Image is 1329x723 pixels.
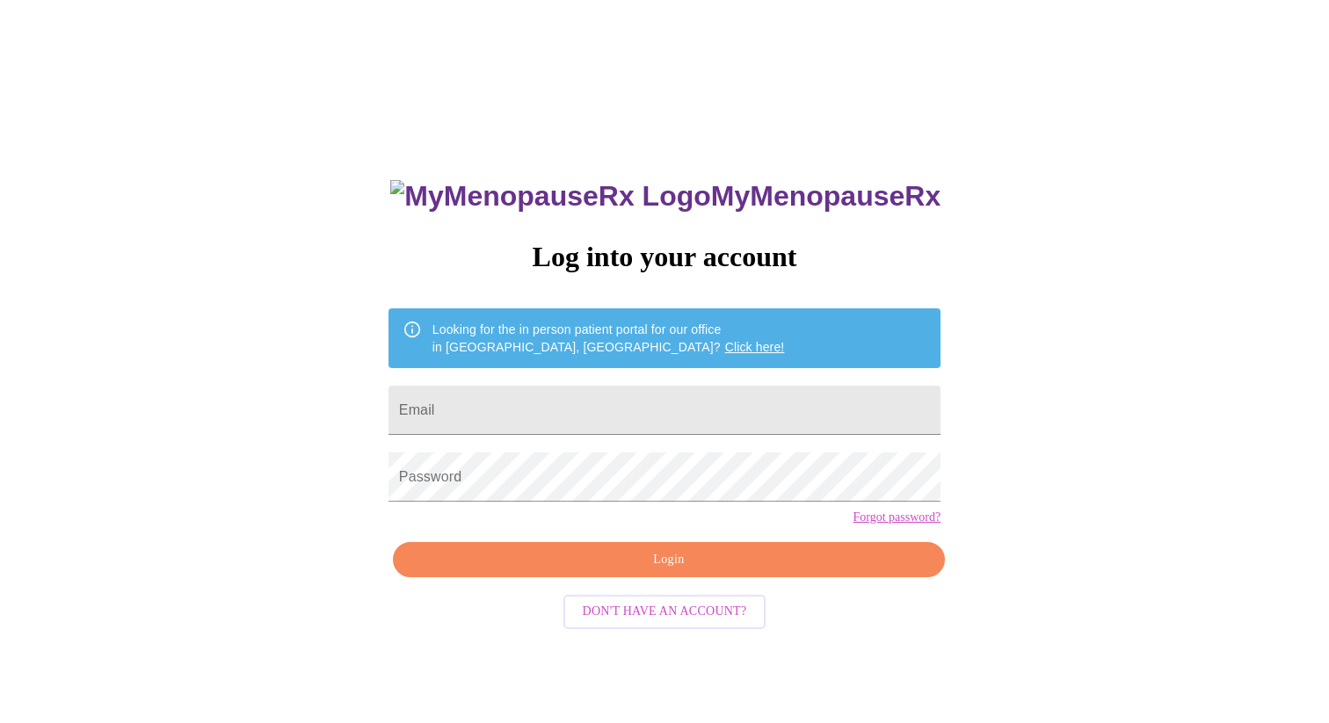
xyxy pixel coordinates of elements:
[725,340,785,354] a: Click here!
[413,549,925,571] span: Login
[389,241,940,273] h3: Log into your account
[853,510,940,524] a: Forgot password?
[390,180,940,213] h3: MyMenopauseRx
[559,603,771,618] a: Don't have an account?
[390,180,710,213] img: MyMenopauseRx Logo
[563,595,766,629] button: Don't have an account?
[393,542,945,578] button: Login
[432,314,785,363] div: Looking for the in person patient portal for our office in [GEOGRAPHIC_DATA], [GEOGRAPHIC_DATA]?
[583,601,747,623] span: Don't have an account?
